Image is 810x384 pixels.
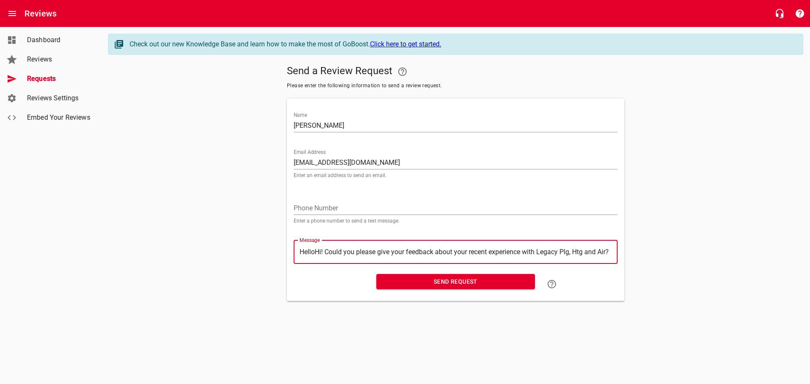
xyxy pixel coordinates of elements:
[130,39,794,49] div: Check out our new Knowledge Base and learn how to make the most of GoBoost.
[27,93,91,103] span: Reviews Settings
[294,113,307,118] label: Name
[287,62,624,82] h5: Send a Review Request
[383,277,528,287] span: Send Request
[294,150,326,155] label: Email Address
[392,62,413,82] a: Your Google or Facebook account must be connected to "Send a Review Request"
[27,74,91,84] span: Requests
[24,7,57,20] h6: Reviews
[294,173,618,178] p: Enter an email address to send an email.
[294,218,618,223] p: Enter a phone number to send a text message.
[287,82,624,90] span: Please enter the following information to send a review request.
[27,54,91,64] span: Reviews
[542,274,562,294] a: Learn how to "Send a Review Request"
[769,3,790,24] button: Live Chat
[376,274,535,290] button: Send Request
[300,248,612,256] textarea: HelloHi! Could you please give your feedback about your recent experience with Legacy Plg, Htg an...
[27,35,91,45] span: Dashboard
[2,3,22,24] button: Open drawer
[790,3,810,24] button: Support Portal
[370,40,441,48] a: Click here to get started.
[27,113,91,123] span: Embed Your Reviews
